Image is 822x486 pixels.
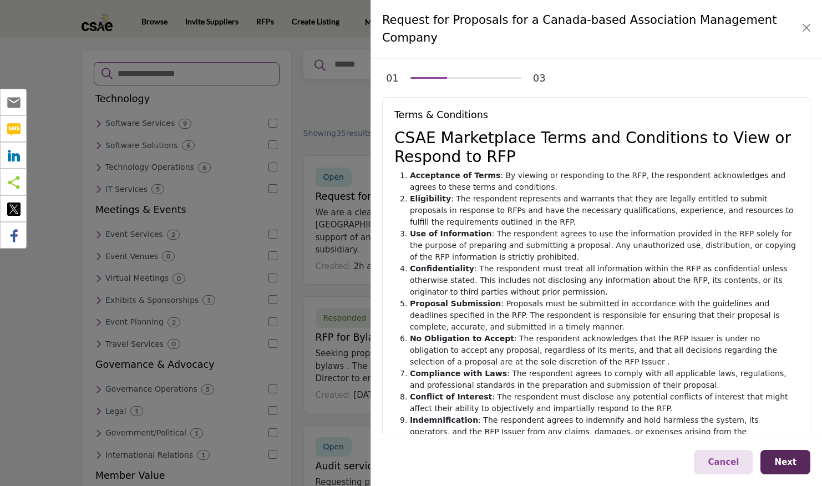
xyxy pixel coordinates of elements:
[410,264,474,273] strong: Confidentiality
[394,129,798,166] h2: CSAE Marketplace Terms and Conditions to View or Respond to RFP
[410,414,798,449] li: : The respondent agrees to indemnify and hold harmless the system, its operators, and the RFP Iss...
[694,450,753,475] button: Cancel
[410,228,798,263] li: : The respondent agrees to use the information provided in the RFP solely for the purpose of prep...
[410,170,798,193] li: : By viewing or responding to the RFP, the respondent acknowledges and agrees to these terms and ...
[410,299,501,308] strong: Proposal Submission
[410,416,478,424] strong: Indemnification
[410,392,492,401] strong: Conflict of Interest
[410,334,514,343] strong: No Obligation to Accept
[410,263,798,298] li: : The respondent must treat all information within the RFP as confidential unless otherwise state...
[410,369,507,378] strong: Compliance with Laws
[410,229,492,238] strong: Use of Information
[708,457,739,467] span: Cancel
[760,450,810,475] button: Next
[386,70,399,85] div: 01
[410,194,451,203] strong: Eligibility
[533,70,546,85] div: 03
[410,298,798,333] li: : Proposals must be submitted in accordance with the guidelines and deadlines specified in the RF...
[394,109,798,121] h5: Terms & Conditions
[410,333,798,368] li: : The respondent acknowledges that the RFP Issuer is under no obligation to accept any proposal, ...
[382,12,799,47] h4: Request for Proposals for a Canada-based Association Management Company
[774,457,796,467] span: Next
[410,368,798,391] li: : The respondent agrees to comply with all applicable laws, regulations, and professional standar...
[410,391,798,414] li: : The respondent must disclose any potential conflicts of interest that might affect their abilit...
[410,193,798,228] li: : The respondent represents and warrants that they are legally entitled to submit proposals in re...
[799,20,814,36] button: Close
[410,171,500,180] strong: Acceptance of Terms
